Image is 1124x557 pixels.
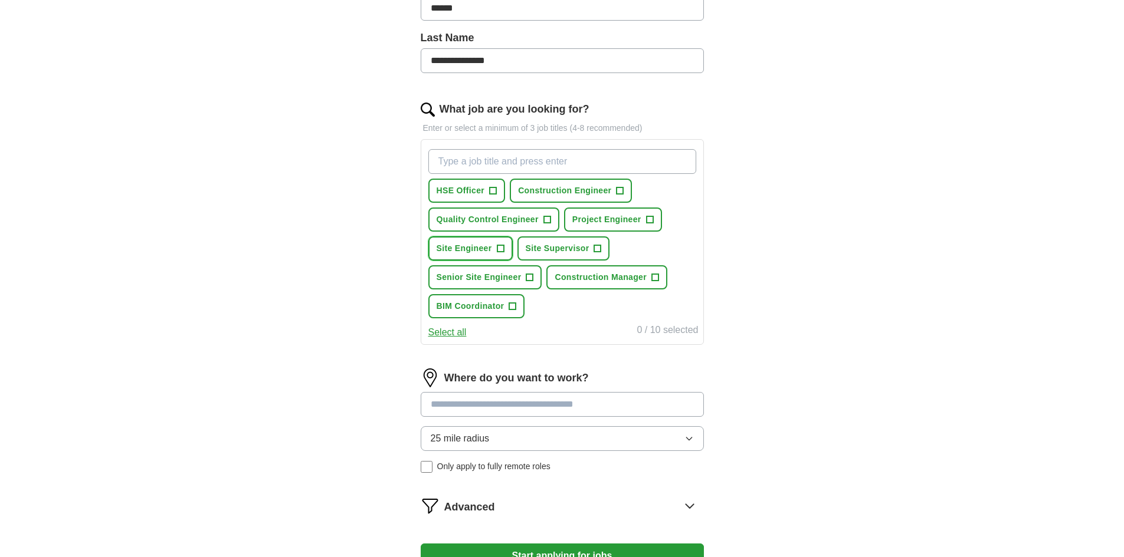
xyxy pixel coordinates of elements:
label: What job are you looking for? [440,101,589,117]
span: Advanced [444,499,495,515]
button: BIM Coordinator [428,294,525,318]
button: Quality Control Engineer [428,207,559,232]
label: Where do you want to work? [444,370,589,386]
span: Project Engineer [572,213,641,226]
span: Site Supervisor [526,242,589,255]
button: Project Engineer [564,207,662,232]
span: HSE Officer [437,184,485,197]
input: Only apply to fully remote roles [421,461,432,473]
button: Site Supervisor [517,236,610,261]
button: HSE Officer [428,179,506,203]
span: Senior Site Engineer [437,271,522,284]
span: Construction Manager [555,271,647,284]
span: Only apply to fully remote roles [437,460,550,473]
span: Quality Control Engineer [437,213,539,226]
button: Construction Manager [546,265,667,289]
button: Senior Site Engineer [428,265,542,289]
img: filter [421,496,440,515]
input: Type a job title and press enter [428,149,696,174]
span: Construction Engineer [518,184,611,197]
img: search.png [421,103,435,117]
button: Construction Engineer [510,179,632,203]
span: 25 mile radius [431,431,490,446]
img: location.png [421,368,440,387]
span: BIM Coordinator [437,300,504,312]
div: 0 / 10 selected [637,323,698,340]
label: Last Name [421,30,704,46]
button: Site Engineer [428,236,513,261]
p: Enter or select a minimum of 3 job titles (4-8 recommended) [421,122,704,134]
button: 25 mile radius [421,426,704,451]
button: Select all [428,325,467,340]
span: Site Engineer [437,242,492,255]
